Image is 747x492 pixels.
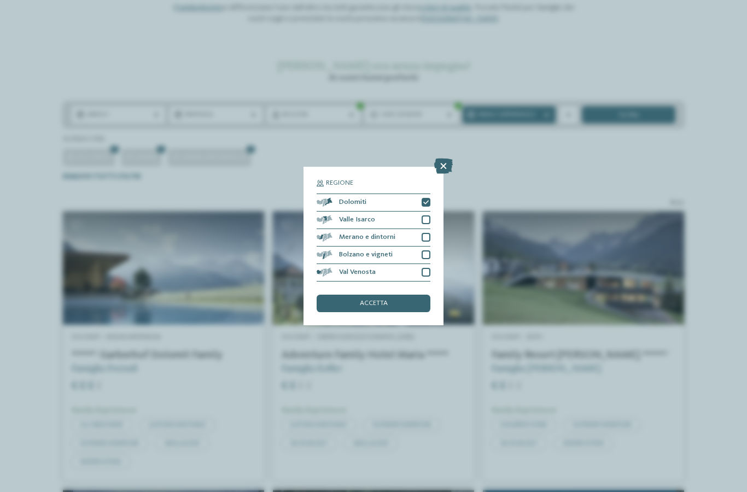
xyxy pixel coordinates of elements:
[339,269,376,276] span: Val Venosta
[339,216,375,224] span: Valle Isarco
[360,300,388,307] span: accetta
[326,180,353,187] span: Regione
[339,199,366,206] span: Dolomiti
[339,234,395,241] span: Merano e dintorni
[339,251,393,259] span: Bolzano e vigneti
